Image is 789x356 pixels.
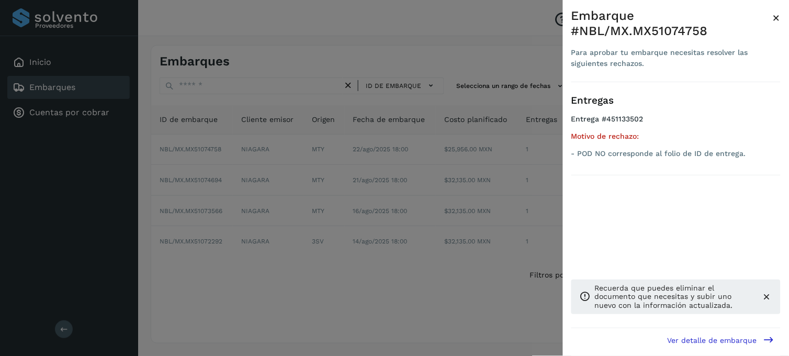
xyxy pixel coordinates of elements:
[571,115,781,132] h4: Entrega #451133502
[668,337,757,344] span: Ver detalle de embarque
[571,8,773,39] div: Embarque #NBL/MX.MX51074758
[661,328,781,352] button: Ver detalle de embarque
[773,8,781,27] button: Close
[571,149,781,158] p: - POD NO corresponde al folio de ID de entrega.
[571,132,781,141] h5: Motivo de rechazo:
[571,47,773,69] div: Para aprobar tu embarque necesitas resolver las siguientes rechazos.
[595,284,753,310] p: Recuerda que puedes eliminar el documento que necesitas y subir uno nuevo con la información actu...
[773,10,781,25] span: ×
[571,95,781,107] h3: Entregas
